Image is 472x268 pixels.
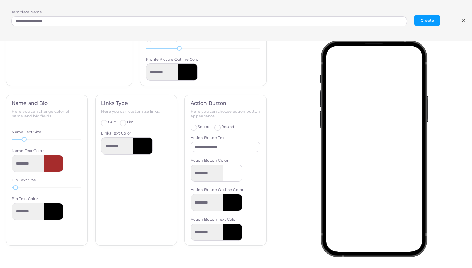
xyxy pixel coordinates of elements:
label: Name Text Size [12,130,42,135]
label: Bio Text Color [12,196,38,202]
h6: Here you can customize links. [101,109,171,114]
h4: Action Button [191,100,260,106]
h6: Here you can change color of name and bio fields. [12,109,81,118]
label: Action Button Outline Color [191,187,243,193]
label: Action Button Text Color [191,217,237,222]
button: Create [414,15,440,26]
label: Action Button Color [191,158,228,163]
label: Links Text Color [101,131,131,136]
span: Square [198,124,211,129]
label: Bio Text Size [12,178,36,183]
h6: Here you can choose action button appearance. [191,109,260,118]
h4: Links Type [101,100,171,106]
span: Grid [108,120,116,125]
span: Custom [153,36,168,41]
label: Name Text Color [12,148,44,154]
span: List [127,120,133,125]
label: Action Button Text [191,135,226,141]
label: Profile Picture Outline Color [146,57,200,62]
label: Template Name [11,10,42,15]
span: Round [221,124,234,129]
h4: Name and Bio [12,100,81,106]
span: Full [178,36,185,41]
